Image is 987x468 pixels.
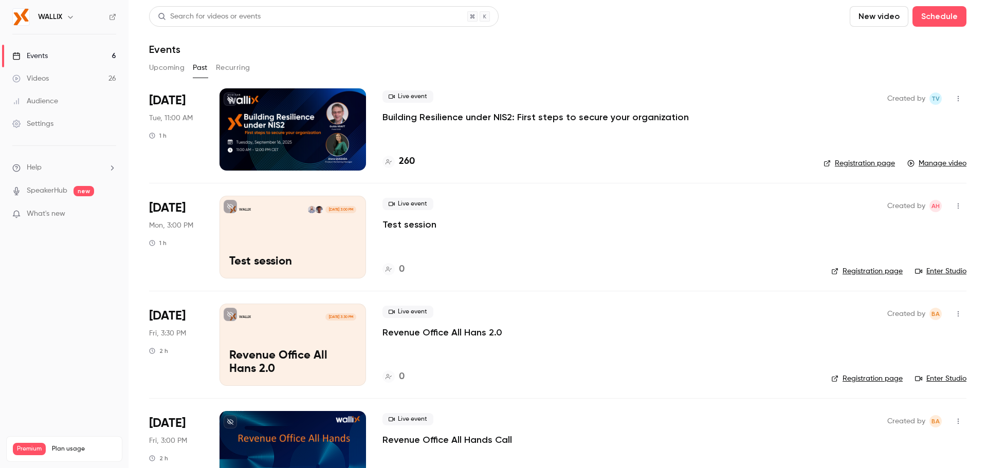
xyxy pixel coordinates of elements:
a: 0 [382,370,405,384]
span: Live event [382,306,433,318]
iframe: Noticeable Trigger [104,210,116,219]
span: [DATE] [149,92,186,109]
a: Test session [382,218,436,231]
span: Fri, 3:30 PM [149,328,186,339]
div: Videos [12,73,49,84]
span: Live event [382,413,433,425]
div: 1 h [149,239,167,247]
div: Search for videos or events [158,11,261,22]
span: Live event [382,90,433,103]
span: BA [931,415,940,427]
span: Created by [887,200,925,212]
span: Created by [887,308,925,320]
button: Upcoming [149,60,185,76]
div: 2 h [149,454,168,462]
div: Audience [12,96,58,106]
span: [DATE] [149,308,186,324]
span: [DATE] 3:00 PM [325,206,356,213]
button: Past [193,60,208,76]
p: WALLIX [239,207,251,212]
div: 2 h [149,347,168,355]
div: Sep 15 Mon, 3:00 PM (Europe/Paris) [149,196,203,278]
h1: Events [149,43,180,55]
span: Created by [887,415,925,427]
p: WALLIX [239,314,251,320]
div: 1 h [149,132,167,140]
h4: 260 [399,155,415,169]
span: [DATE] 3:30 PM [325,313,356,321]
span: Bea Andres [929,415,942,427]
a: Registration page [831,266,903,276]
span: Plan usage [52,445,116,453]
span: Bea Andres [929,308,942,320]
a: 0 [382,263,405,276]
a: Manage video [907,158,966,169]
a: Building Resilience under NIS2: First steps to secure your organization [382,111,689,123]
a: Revenue Office All Hans 2.0WALLIX[DATE] 3:30 PMRevenue Office All Hans 2.0 [220,304,366,386]
span: [DATE] [149,200,186,216]
span: AH [931,200,940,212]
span: new [74,186,94,196]
span: Created by [887,92,925,105]
div: Events [12,51,48,61]
p: Revenue Office All Hans 2.0 [229,349,356,376]
span: Live event [382,198,433,210]
span: Audrey Hiba [929,200,942,212]
h6: WALLIX [38,12,62,22]
button: Schedule [912,6,966,27]
span: Mon, 3:00 PM [149,220,193,231]
a: Revenue Office All Hands Call [382,434,512,446]
span: Premium [13,443,46,455]
a: SpeakerHub [27,185,67,196]
button: Recurring [216,60,250,76]
a: Registration page [831,373,903,384]
span: Fri, 3:00 PM [149,436,187,446]
img: WALLIX [13,9,29,25]
a: Test sessionWALLIXGauthier HURELDavid BALIASHVILI[DATE] 3:00 PMTest session [220,196,366,278]
a: Enter Studio [915,266,966,276]
button: New video [850,6,908,27]
div: Sep 12 Fri, 3:30 PM (Europe/Madrid) [149,304,203,386]
a: Registration page [824,158,895,169]
span: Tue, 11:00 AM [149,113,193,123]
a: 260 [382,155,415,169]
span: BA [931,308,940,320]
img: Gauthier HUREL [316,206,323,213]
span: TV [931,92,940,105]
p: Test session [229,255,356,269]
span: What's new [27,209,65,219]
a: Enter Studio [915,373,966,384]
div: Sep 16 Tue, 11:00 AM (Europe/Paris) [149,88,203,171]
a: Revenue Office All Hans 2.0 [382,326,502,339]
span: [DATE] [149,415,186,432]
span: Help [27,162,42,173]
h4: 0 [399,263,405,276]
img: David BALIASHVILI [308,206,315,213]
span: Thu Vu [929,92,942,105]
div: Settings [12,119,53,129]
li: help-dropdown-opener [12,162,116,173]
h4: 0 [399,370,405,384]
